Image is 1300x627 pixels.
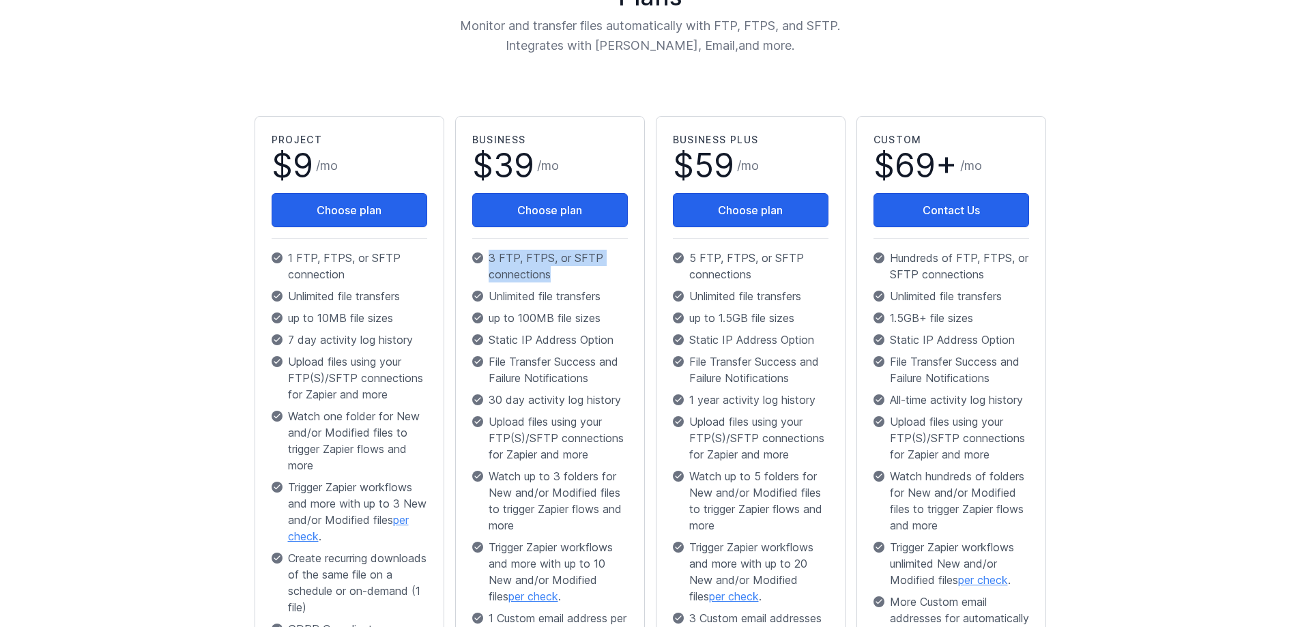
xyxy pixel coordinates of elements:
[383,16,918,56] p: Monitor and transfer files automatically with FTP, FTPS, and SFTP. Integrates with [PERSON_NAME],...
[960,156,982,175] span: /
[873,133,1029,147] h2: Custom
[541,158,559,173] span: mo
[873,468,1029,534] p: Watch hundreds of folders for New and/or Modified files to trigger Zapier flows and more
[472,413,628,463] p: Upload files using your FTP(S)/SFTP connections for Zapier and more
[873,288,1029,304] p: Unlimited file transfers
[964,158,982,173] span: mo
[673,332,828,348] p: Static IP Address Option
[741,158,759,173] span: mo
[272,408,427,473] p: Watch one folder for New and/or Modified files to trigger Zapier flows and more
[673,310,828,326] p: up to 1.5GB file sizes
[472,133,628,147] h2: Business
[873,332,1029,348] p: Static IP Address Option
[673,193,828,227] button: Choose plan
[472,353,628,386] p: File Transfer Success and Failure Notifications
[958,573,1008,587] a: per check
[673,288,828,304] p: Unlimited file transfers
[272,250,427,282] p: 1 FTP, FTPS, or SFTP connection
[673,413,828,463] p: Upload files using your FTP(S)/SFTP connections for Zapier and more
[873,413,1029,463] p: Upload files using your FTP(S)/SFTP connections for Zapier and more
[873,310,1029,326] p: 1.5GB+ file sizes
[472,332,628,348] p: Static IP Address Option
[489,539,628,604] span: Trigger Zapier workflows and more with up to 10 New and/or Modified files .
[320,158,338,173] span: mo
[508,589,558,603] a: per check
[1232,559,1284,611] iframe: Drift Widget Chat Controller
[293,145,313,186] span: 9
[272,332,427,348] p: 7 day activity log history
[873,353,1029,386] p: File Transfer Success and Failure Notifications
[272,353,427,403] p: Upload files using your FTP(S)/SFTP connections for Zapier and more
[673,392,828,408] p: 1 year activity log history
[272,133,427,147] h2: Project
[472,250,628,282] p: 3 FTP, FTPS, or SFTP connections
[689,539,828,604] span: Trigger Zapier workflows and more with up to 20 New and/or Modified files .
[316,156,338,175] span: /
[673,149,734,182] span: $
[472,310,628,326] p: up to 100MB file sizes
[493,145,534,186] span: 39
[537,156,559,175] span: /
[673,250,828,282] p: 5 FTP, FTPS, or SFTP connections
[472,288,628,304] p: Unlimited file transfers
[288,479,427,544] span: Trigger Zapier workflows and more with up to 3 New and/or Modified files .
[709,589,759,603] a: per check
[272,149,313,182] span: $
[673,353,828,386] p: File Transfer Success and Failure Notifications
[673,133,828,147] h2: Business Plus
[472,193,628,227] button: Choose plan
[873,193,1029,227] a: Contact Us
[272,310,427,326] p: up to 10MB file sizes
[272,550,427,615] p: Create recurring downloads of the same file on a schedule or on-demand (1 file)
[895,145,957,186] span: 69+
[737,156,759,175] span: /
[272,193,427,227] button: Choose plan
[873,250,1029,282] p: Hundreds of FTP, FTPS, or SFTP connections
[673,468,828,534] p: Watch up to 5 folders for New and/or Modified files to trigger Zapier flows and more
[472,149,534,182] span: $
[890,539,1029,588] span: Trigger Zapier workflows unlimited New and/or Modified files .
[288,513,409,543] a: per check
[873,392,1029,408] p: All-time activity log history
[873,149,957,182] span: $
[272,288,427,304] p: Unlimited file transfers
[472,392,628,408] p: 30 day activity log history
[472,468,628,534] p: Watch up to 3 folders for New and/or Modified files to trigger Zapier flows and more
[694,145,734,186] span: 59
